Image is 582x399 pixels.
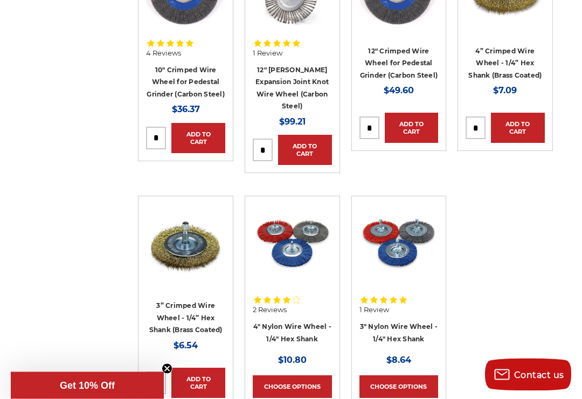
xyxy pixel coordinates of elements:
a: Add to Cart [171,368,225,398]
span: 1 Review [359,307,389,314]
a: 10" Crimped Wire Wheel for Pedestal Grinder (Carbon Steel) [147,66,225,99]
a: 4" Nylon Wire Wheel - 1/4" Hex Shank [253,323,331,343]
img: 4 inch nylon wire wheel for drill [253,204,332,284]
a: Add to Cart [385,113,439,143]
span: $6.54 [174,341,198,351]
span: $99.21 [279,117,306,127]
a: 12" Crimped Wire Wheel for Pedestal Grinder (Carbon Steel) [360,47,438,80]
a: 4” Crimped Wire Wheel - 1/4” Hex Shank (Brass Coated) [468,47,542,80]
a: Add to Cart [491,113,545,143]
button: Contact us [485,359,571,391]
a: Add to Cart [278,135,332,166]
a: Choose Options [253,376,332,398]
a: Choose Options [359,376,439,398]
span: $10.80 [278,355,307,366]
button: Close teaser [162,363,172,374]
a: 3” Crimped Wire Wheel - 1/4” Hex Shank (Brass Coated) [149,302,223,334]
a: 12" [PERSON_NAME] Expansion Joint Knot Wire Wheel (Carbon Steel) [255,66,329,111]
a: 3" Nylon Wire Wheel - 1/4" Hex Shank [360,323,438,343]
span: 1 Review [253,50,282,57]
span: $7.09 [493,86,517,96]
span: Get 10% Off [60,380,115,391]
span: 2 Reviews [253,307,287,314]
span: 4 Reviews [146,50,181,57]
img: 3 inch brass coated crimped wire wheel [146,204,225,284]
span: $8.64 [386,355,411,366]
a: Add to Cart [171,123,225,154]
span: $36.37 [172,105,200,115]
span: Contact us [514,370,564,380]
div: Get 10% OffClose teaser [11,372,164,399]
span: $49.60 [384,86,414,96]
img: Nylon Filament Wire Wheels with Hex Shank [359,204,439,284]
